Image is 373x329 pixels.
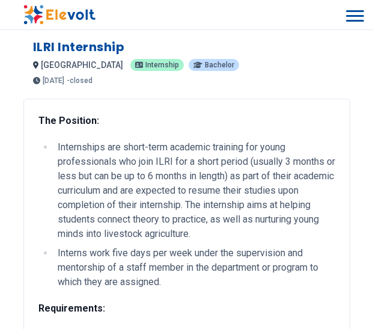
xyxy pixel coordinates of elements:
li: Interns work five days per week under the supervision and mentorship of a staff member in the dep... [54,246,335,289]
span: Bachelor [205,61,234,69]
img: Elevolt [23,5,96,25]
p: - closed [67,77,92,84]
span: [GEOGRAPHIC_DATA] [41,60,123,70]
li: Internships are short-term academic training for young professionals who join ILRI for a short pe... [54,140,335,241]
span: [DATE] [43,77,64,84]
span: internship [145,61,179,69]
strong: The Position: [38,115,99,126]
strong: Requirements: [38,303,105,314]
h1: ILRI Internship [33,38,125,55]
